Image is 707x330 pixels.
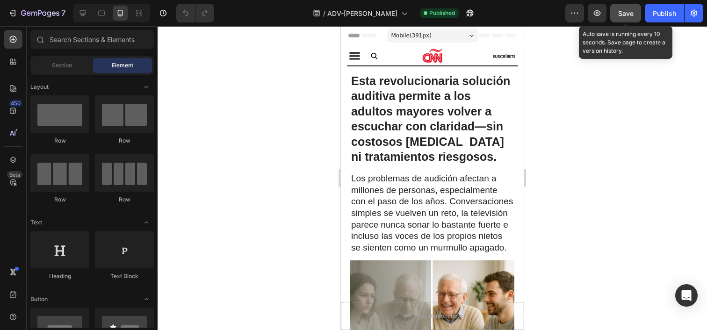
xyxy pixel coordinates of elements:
div: Heading [30,272,89,280]
iframe: Design area [341,26,524,330]
div: Undo/Redo [176,4,214,22]
p: 7 [61,7,65,19]
span: / [323,8,325,18]
input: Search Sections & Elements [30,30,154,49]
div: Row [95,195,154,204]
div: Publish [653,8,676,18]
span: Toggle open [139,215,154,230]
span: Published [429,9,455,17]
span: Section [52,61,72,70]
span: Button [30,295,48,303]
div: Row [95,136,154,145]
div: Row [30,195,89,204]
span: Toggle open [139,292,154,307]
div: Row [30,136,89,145]
div: Beta [7,171,22,179]
span: Toggle open [139,79,154,94]
button: 7 [4,4,70,22]
div: Text Block [95,272,154,280]
div: Open Intercom Messenger [675,284,698,307]
span: Text [30,218,42,227]
span: Layout [30,83,49,91]
span: Element [112,61,133,70]
span: Save [618,9,634,17]
span: ADV-[PERSON_NAME] [327,8,397,18]
div: 450 [9,100,22,107]
button: Publish [645,4,684,22]
button: Save [610,4,641,22]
